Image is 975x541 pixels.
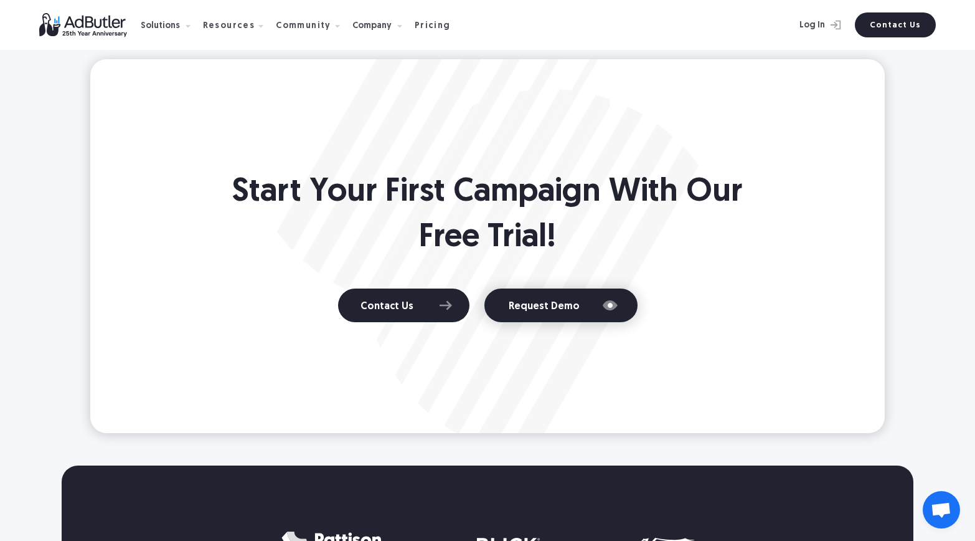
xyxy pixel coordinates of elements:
div: Community [276,6,350,45]
a: Contact Us [338,289,469,322]
div: Company [352,6,412,45]
div: Open chat [923,491,960,529]
div: Community [276,22,331,31]
a: Log In [766,12,847,37]
div: Solutions [141,22,180,31]
h2: Start Your First Campaign With Our Free Trial! [207,170,768,261]
div: Resources [203,6,274,45]
a: Request Demo [484,289,638,322]
div: Solutions [141,6,200,45]
div: Pricing [415,22,451,31]
div: Company [352,22,392,31]
a: Contact Us [855,12,936,37]
div: Resources [203,22,255,31]
a: Pricing [415,19,461,31]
